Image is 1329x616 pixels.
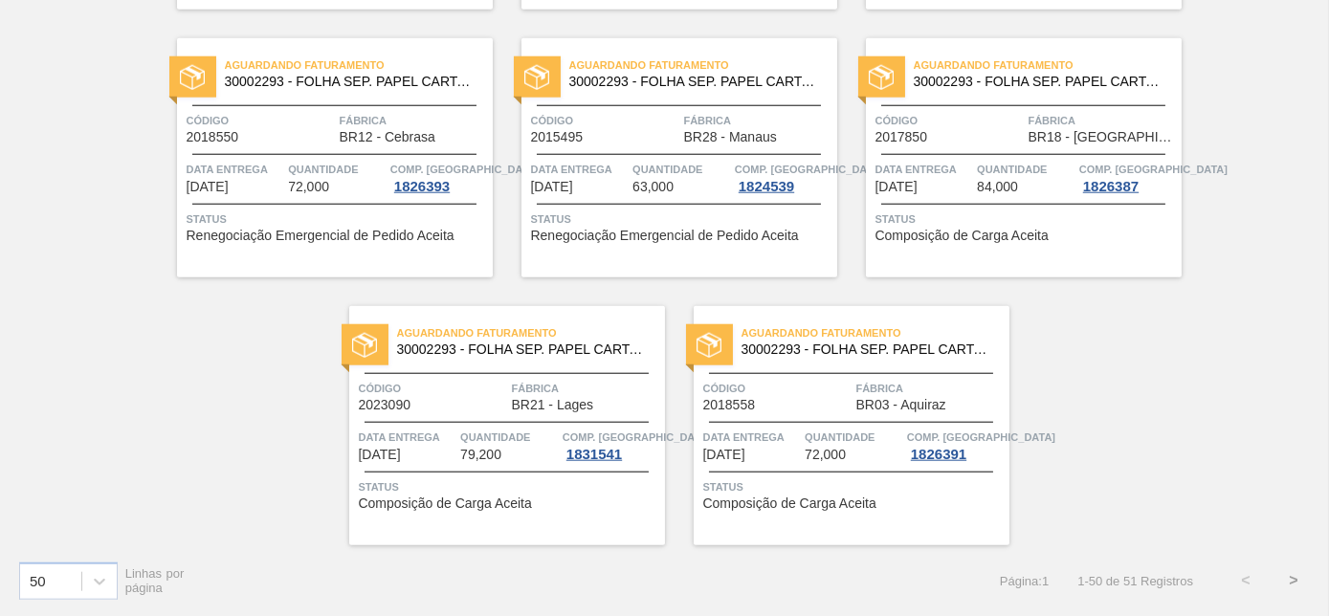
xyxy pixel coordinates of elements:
span: Quantidade [288,160,386,179]
span: BR03 - Aquiraz [856,398,946,412]
a: Comp. [GEOGRAPHIC_DATA]1826387 [1079,160,1177,194]
span: Código [531,111,679,130]
a: Comp. [GEOGRAPHIC_DATA]1826393 [390,160,488,194]
span: Data entrega [187,160,284,179]
span: Aguardando Faturamento [225,55,493,75]
span: 30002293 - FOLHA SEP. PAPEL CARTAO 1200x1000M 350g [397,342,650,357]
span: 2018558 [703,398,756,412]
span: Status [359,477,660,496]
span: Fábrica [340,111,488,130]
span: Código [703,379,852,398]
span: 79,200 [460,448,501,462]
span: Página : 1 [1000,574,1049,588]
a: statusAguardando Faturamento30002293 - FOLHA SEP. PAPEL CARTAO 1200x1000M 350gCódigo2015495Fábric... [493,38,837,277]
span: Data entrega [703,428,801,447]
span: Aguardando Faturamento [914,55,1182,75]
button: > [1270,557,1318,605]
span: 13/10/2025 [531,180,573,194]
span: 84,000 [977,180,1018,194]
span: Data entrega [531,160,629,179]
span: BR28 - Manaus [684,130,777,144]
span: 2023090 [359,398,411,412]
img: status [180,65,205,90]
div: 1831541 [563,447,626,462]
span: Status [703,477,1005,496]
a: statusAguardando Faturamento30002293 - FOLHA SEP. PAPEL CARTAO 1200x1000M 350gCódigo2023090Fábric... [321,306,665,545]
a: statusAguardando Faturamento30002293 - FOLHA SEP. PAPEL CARTAO 1200x1000M 350gCódigo2017850Fábric... [837,38,1182,277]
span: 72,000 [288,180,329,194]
span: Fábrica [856,379,1005,398]
span: Código [187,111,335,130]
img: status [697,333,721,358]
span: Quantidade [632,160,730,179]
span: Aguardando Faturamento [742,323,1009,342]
span: Data entrega [875,160,973,179]
span: BR12 - Cebrasa [340,130,435,144]
div: 50 [30,573,46,589]
span: Quantidade [977,160,1074,179]
span: BR21 - Lages [512,398,594,412]
span: Comp. Carga [1079,160,1228,179]
span: Código [875,111,1024,130]
span: Fábrica [684,111,832,130]
span: Quantidade [460,428,558,447]
span: Aguardando Faturamento [569,55,837,75]
span: 63,000 [632,180,674,194]
span: 2018550 [187,130,239,144]
span: Status [875,209,1177,229]
span: Composição de Carga Aceita [875,229,1049,243]
span: Comp. Carga [735,160,883,179]
span: 1 - 50 de 51 Registros [1077,574,1193,588]
div: 1826393 [390,179,454,194]
span: Linhas por página [125,566,185,595]
span: 09/10/2025 [187,180,229,194]
img: status [524,65,549,90]
span: Composição de Carga Aceita [703,496,876,511]
span: 2017850 [875,130,928,144]
img: status [352,333,377,358]
button: < [1222,557,1270,605]
span: 30002293 - FOLHA SEP. PAPEL CARTAO 1200x1000M 350g [225,75,477,89]
span: Renegociação Emergencial de Pedido Aceita [531,229,799,243]
span: 30002293 - FOLHA SEP. PAPEL CARTAO 1200x1000M 350g [742,342,994,357]
span: Código [359,379,507,398]
span: 2015495 [531,130,584,144]
span: 14/10/2025 [875,180,918,194]
span: 30002293 - FOLHA SEP. PAPEL CARTAO 1200x1000M 350g [569,75,822,89]
span: Comp. Carga [563,428,711,447]
span: BR18 - Pernambuco [1029,130,1177,144]
span: Comp. Carga [390,160,539,179]
span: Fábrica [1029,111,1177,130]
img: status [869,65,894,90]
span: 72,000 [805,448,846,462]
a: statusAguardando Faturamento30002293 - FOLHA SEP. PAPEL CARTAO 1200x1000M 350gCódigo2018550Fábric... [148,38,493,277]
a: Comp. [GEOGRAPHIC_DATA]1824539 [735,160,832,194]
span: Data entrega [359,428,456,447]
span: Comp. Carga [907,428,1055,447]
span: Quantidade [805,428,902,447]
div: 1826387 [1079,179,1142,194]
span: Status [531,209,832,229]
span: Renegociação Emergencial de Pedido Aceita [187,229,454,243]
span: Status [187,209,488,229]
span: 20/10/2025 [703,448,745,462]
span: 30002293 - FOLHA SEP. PAPEL CARTAO 1200x1000M 350g [914,75,1166,89]
span: 14/10/2025 [359,448,401,462]
a: statusAguardando Faturamento30002293 - FOLHA SEP. PAPEL CARTAO 1200x1000M 350gCódigo2018558Fábric... [665,306,1009,545]
a: Comp. [GEOGRAPHIC_DATA]1826391 [907,428,1005,462]
a: Comp. [GEOGRAPHIC_DATA]1831541 [563,428,660,462]
span: Composição de Carga Aceita [359,496,532,511]
div: 1824539 [735,179,798,194]
span: Fábrica [512,379,660,398]
div: 1826391 [907,447,970,462]
span: Aguardando Faturamento [397,323,665,342]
